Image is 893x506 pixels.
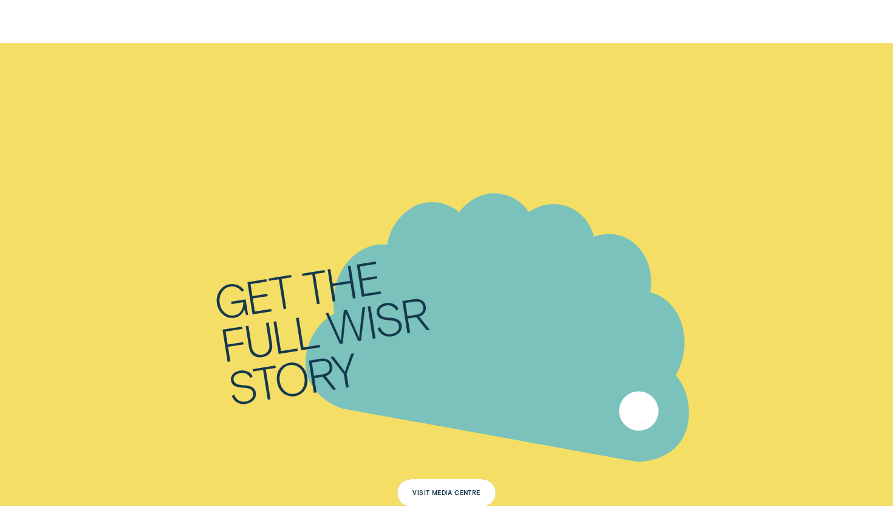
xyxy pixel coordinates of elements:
h2: Get the full Wisr story [211,248,437,409]
div: story [225,346,358,409]
div: Get [211,268,296,324]
div: the [300,255,383,310]
div: full [217,308,320,366]
div: Visit Media Centre [412,490,480,496]
div: Wisr [324,291,430,349]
